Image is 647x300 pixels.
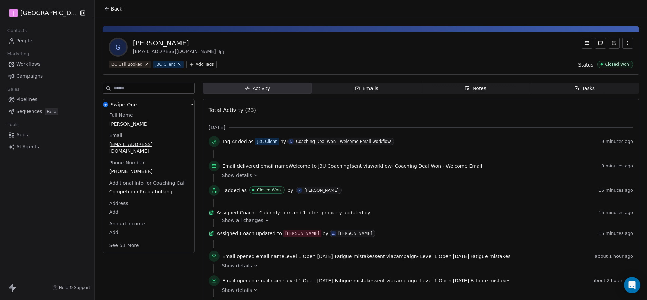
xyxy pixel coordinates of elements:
[222,138,247,145] span: Tag Added
[16,108,42,115] span: Sequences
[304,188,338,193] div: [PERSON_NAME]
[16,73,43,80] span: Campaigns
[285,230,319,237] div: [PERSON_NAME]
[222,163,482,169] span: email name sent via workflow -
[110,39,126,55] span: G
[222,287,628,294] a: Show details
[284,278,375,283] span: Level 1 Open [DATE] Fatigue mistakes
[280,138,286,145] span: by
[20,8,77,17] span: [GEOGRAPHIC_DATA]
[222,172,628,179] a: Show details
[222,253,511,260] span: email name sent via campaign -
[209,124,225,131] span: [DATE]
[111,61,142,68] div: J3C Call Booked
[355,85,378,92] div: Emails
[222,163,259,169] span: Email delivered
[109,141,188,154] span: [EMAIL_ADDRESS][DOMAIN_NAME]
[111,101,137,108] span: Swipe One
[111,5,122,12] span: Back
[257,138,277,145] div: J3C Client
[420,254,510,259] span: Level 1 Open [DATE] Fatigue mistakes
[4,49,32,59] span: Marketing
[624,277,640,293] div: Open Intercom Messenger
[13,10,14,16] span: J
[45,108,58,115] span: Beta
[16,143,39,150] span: AI Agents
[209,107,256,113] span: Total Activity (23)
[222,262,252,269] span: Show details
[103,112,194,253] div: Swipe OneSwipe One
[52,285,90,290] a: Help & Support
[5,94,89,105] a: Pipelines
[59,285,90,290] span: Help & Support
[109,168,188,175] span: [PHONE_NUMBER]
[5,106,89,117] a: SequencesBeta
[299,188,301,193] div: Z
[595,254,633,259] span: about 1 hour ago
[289,163,351,169] span: Welcome to J3U Coaching!
[103,102,108,107] img: Swipe One
[4,25,30,36] span: Contacts
[287,187,293,194] span: by
[108,180,187,186] span: Additional Info for Coaching Call
[332,231,335,236] div: Z
[5,84,22,94] span: Sales
[217,209,291,216] span: Assigned Coach - Calendly Link
[16,96,37,103] span: Pipelines
[222,287,252,294] span: Show details
[5,71,89,82] a: Campaigns
[244,85,270,92] div: Activity
[605,62,629,67] div: Closed Won
[108,112,134,118] span: Full Name
[256,230,282,237] span: updated to
[100,3,127,15] button: Back
[108,132,124,139] span: Email
[5,59,89,70] a: Workflows
[365,209,370,216] span: by
[598,210,633,215] span: 15 minutes ago
[109,209,188,215] span: Add
[5,119,21,130] span: Tools
[16,131,28,138] span: Apps
[601,139,633,144] span: 9 minutes ago
[109,229,188,236] span: Add
[16,37,32,44] span: People
[8,7,75,19] button: J[GEOGRAPHIC_DATA]
[464,85,486,92] div: Notes
[225,187,247,194] span: added as
[108,220,146,227] span: Annual Income
[578,61,595,68] span: Status:
[103,99,194,112] button: Swipe OneSwipe One
[420,278,510,283] span: Level 1 Open [DATE] Fatigue mistakes
[155,61,175,68] div: J3C Client
[109,188,188,195] span: Competition Prep / bulking
[105,239,143,251] button: See 51 More
[598,231,633,236] span: 15 minutes ago
[338,231,372,236] div: [PERSON_NAME]
[16,61,41,68] span: Workflows
[222,217,628,224] a: Show all changes
[222,277,511,284] span: email name sent via campaign -
[108,200,130,207] span: Address
[108,159,146,166] span: Phone Number
[601,163,633,169] span: 9 minutes ago
[222,254,255,259] span: Email opened
[133,38,226,48] div: [PERSON_NAME]
[290,139,292,144] div: C
[222,278,255,283] span: Email opened
[5,141,89,152] a: AI Agents
[395,163,482,169] span: Coaching Deal Won - Welcome Email
[133,48,226,56] div: [EMAIL_ADDRESS][DOMAIN_NAME]
[5,129,89,140] a: Apps
[222,172,252,179] span: Show details
[323,230,328,237] span: by
[598,188,633,193] span: 15 minutes ago
[257,188,281,192] div: Closed Won
[109,120,188,127] span: [PERSON_NAME]
[248,138,254,145] span: as
[292,209,363,216] span: and 1 other property updated
[5,35,89,46] a: People
[593,278,633,283] span: about 2 hours ago
[296,139,391,144] div: Coaching Deal Won - Welcome Email workflow
[217,230,254,237] span: Assigned Coach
